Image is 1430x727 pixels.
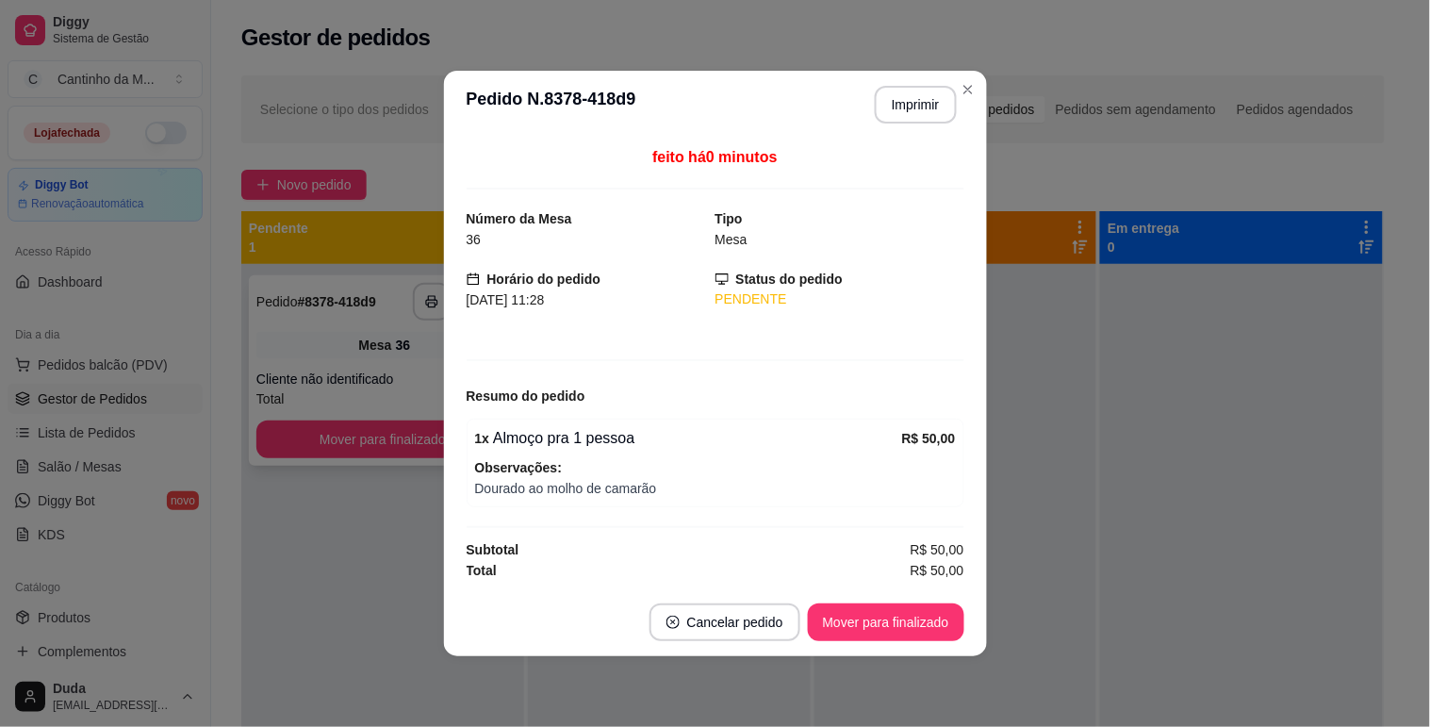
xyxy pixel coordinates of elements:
span: calendar [467,273,480,286]
button: Mover para finalizado [808,603,964,641]
span: Mesa [715,232,748,247]
span: Dourado ao molho de camarão [475,478,956,499]
div: PENDENTE [715,289,964,309]
strong: R$ 50,00 [902,431,956,446]
span: close-circle [666,616,680,629]
strong: Horário do pedido [487,272,601,287]
span: desktop [715,273,729,286]
strong: 1 x [475,431,490,446]
div: Almoço pra 1 pessoa [475,427,902,450]
button: close-circleCancelar pedido [649,603,800,641]
button: Close [953,74,983,105]
strong: Resumo do pedido [467,388,585,404]
h3: Pedido N. 8378-418d9 [467,86,636,124]
span: 36 [467,232,482,247]
strong: Número da Mesa [467,211,572,226]
strong: Total [467,563,497,578]
span: feito há 0 minutos [652,149,777,165]
span: [DATE] 11:28 [467,292,545,307]
span: R$ 50,00 [911,539,964,560]
strong: Tipo [715,211,743,226]
strong: Observações: [475,460,563,475]
span: R$ 50,00 [911,560,964,581]
button: Imprimir [875,86,957,124]
strong: Status do pedido [736,272,844,287]
strong: Subtotal [467,542,519,557]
